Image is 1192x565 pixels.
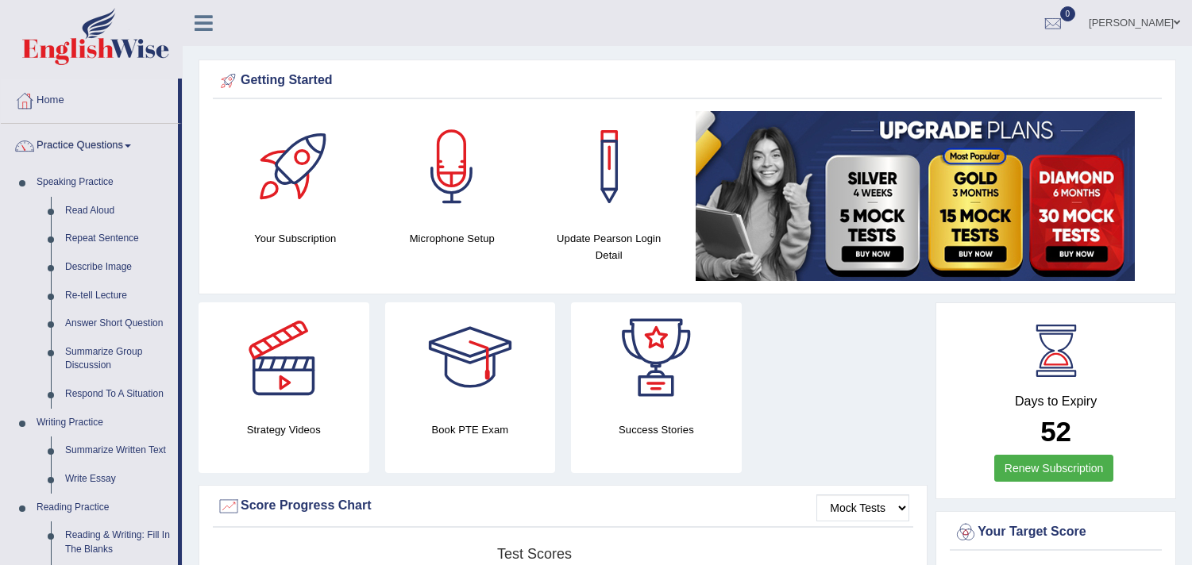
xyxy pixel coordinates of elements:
[58,309,178,338] a: Answer Short Question
[225,230,366,247] h4: Your Subscription
[58,465,178,494] a: Write Essay
[571,421,742,438] h4: Success Stories
[199,421,369,438] h4: Strategy Videos
[217,69,1158,93] div: Getting Started
[58,225,178,253] a: Repeat Sentence
[1060,6,1076,21] span: 0
[58,436,178,465] a: Summarize Written Text
[58,521,178,563] a: Reading & Writing: Fill In The Blanks
[58,253,178,282] a: Describe Image
[29,409,178,437] a: Writing Practice
[1,124,178,163] a: Practice Questions
[994,455,1114,482] a: Renew Subscription
[217,494,909,518] div: Score Progress Chart
[954,521,1158,544] div: Your Target Score
[58,282,178,310] a: Re-tell Lecture
[1,79,178,118] a: Home
[58,197,178,225] a: Read Aloud
[1040,416,1071,447] b: 52
[382,230,523,247] h4: Microphone Setup
[538,230,680,263] h4: Update Pearson Login Detail
[954,394,1158,409] h4: Days to Expiry
[29,494,178,522] a: Reading Practice
[696,111,1135,281] img: small5.jpg
[385,421,556,438] h4: Book PTE Exam
[29,168,178,197] a: Speaking Practice
[497,546,572,562] tspan: Test scores
[58,380,178,409] a: Respond To A Situation
[58,338,178,380] a: Summarize Group Discussion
